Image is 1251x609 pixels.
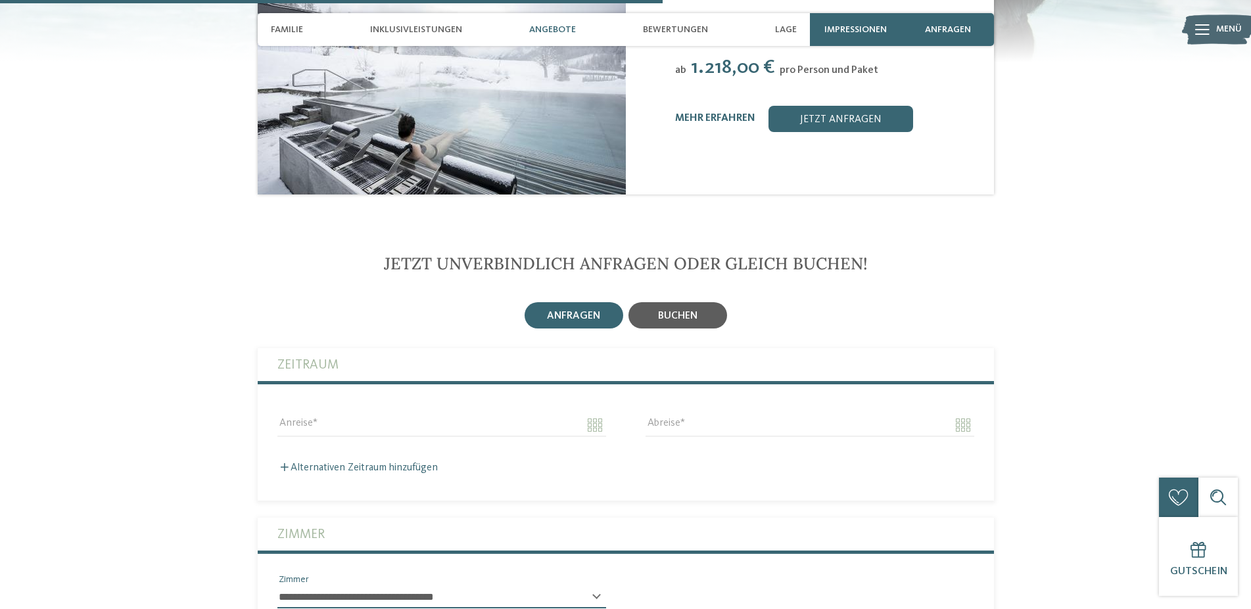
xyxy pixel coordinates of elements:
span: Inklusivleistungen [370,24,462,35]
span: anfragen [925,24,971,35]
span: Lage [775,24,797,35]
span: pro Person und Paket [780,65,878,76]
label: Alternativen Zeitraum hinzufügen [277,462,438,473]
span: 1.218,00 € [691,58,775,78]
span: ab [675,65,686,76]
span: buchen [658,311,697,321]
span: anfragen [547,311,600,321]
span: Gutschein [1170,566,1227,577]
span: Impressionen [824,24,887,35]
span: Jetzt unverbindlich anfragen oder gleich buchen! [384,253,868,274]
span: Angebote [529,24,576,35]
label: Zeitraum [277,348,974,381]
label: Zimmer [277,518,974,551]
a: mehr erfahren [675,113,755,124]
a: jetzt anfragen [768,106,913,132]
span: Bewertungen [643,24,708,35]
span: Familie [271,24,303,35]
a: Gutschein [1159,517,1238,596]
